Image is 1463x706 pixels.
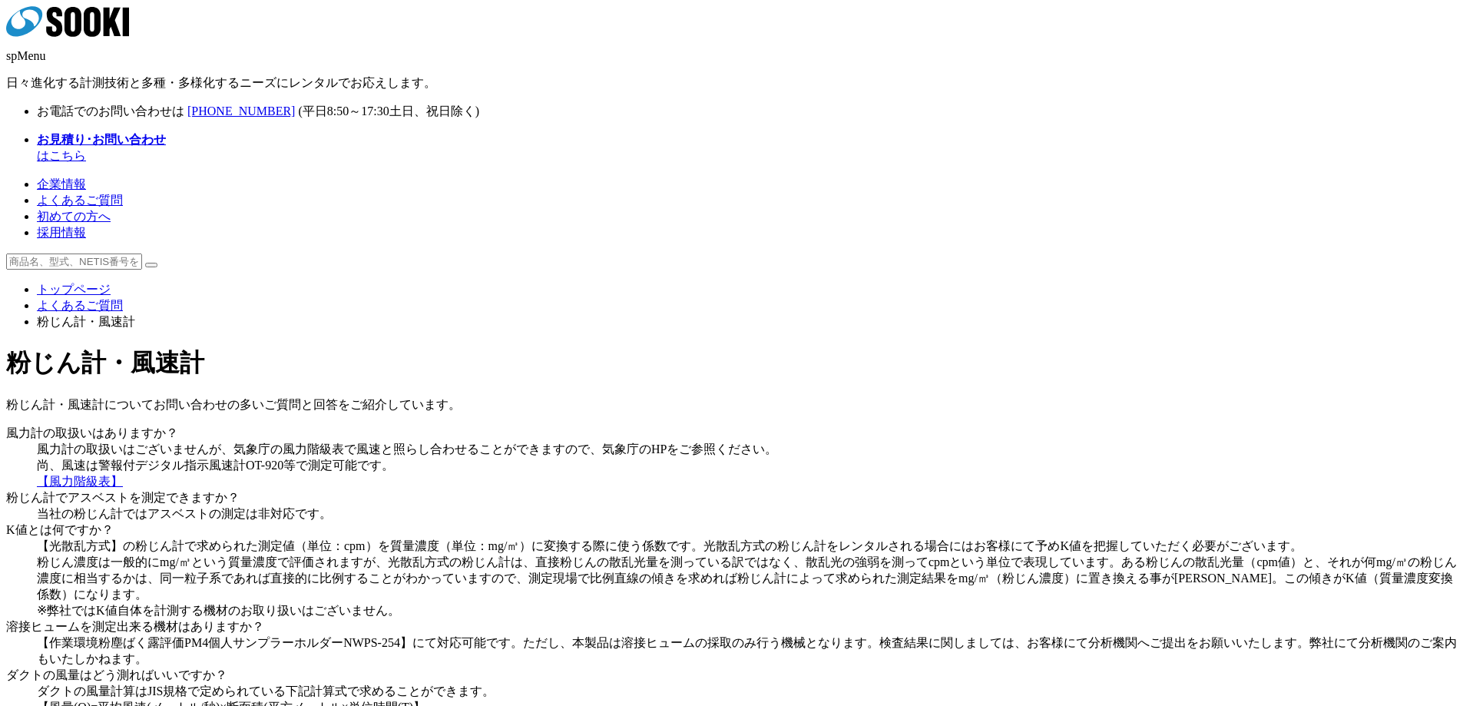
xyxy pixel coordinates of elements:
dt: 風力計の取扱いはありますか？ [6,426,1457,442]
h1: 粉じん計・風速計 [6,346,1457,380]
p: 日々進化する計測技術と多種・多様化するニーズにレンタルでお応えします。 [6,75,1457,91]
a: 【風力階級表】 [37,475,123,488]
a: [PHONE_NUMBER] [187,104,295,118]
a: よくあるご質問 [37,194,123,207]
dd: 【光散乱方式】の粉じん計で求められた測定値（単位：cpm）を質量濃度（単位：mg/㎥）に変換する際に使う係数です。光散乱方式の粉じん計をレンタルされる場合にはお客様にて予めK値を把握していただく... [37,539,1457,619]
a: 採用情報 [37,226,86,239]
dt: 粉じん計でアスベストを測定できますか？ [6,490,1457,506]
a: トップページ [37,283,111,296]
span: spMenu [6,49,46,62]
input: 商品名、型式、NETIS番号を入力してください [6,254,142,270]
dt: K値とは何ですか？ [6,522,1457,539]
span: 17:30 [361,104,389,118]
dd: 当社の粉じん計ではアスベストの測定は非対応です。 [37,506,1457,522]
span: お電話でのお問い合わせは [37,104,184,118]
dt: 溶接ヒュームを測定出来る機材はありますか？ [6,619,1457,635]
li: 粉じん計・風速計 [37,314,1457,330]
span: (平日 ～ 土日、祝日除く) [298,104,479,118]
a: よくあるご質問 [37,299,123,312]
a: 企業情報 [37,177,86,191]
a: 初めての方へ [37,210,111,223]
dd: 【作業環境粉塵ばく露評価PM4個人サンプラーホルダーNWPS-254】にて対応可能です。ただし、本製品は溶接ヒュームの採取のみ行う機械となります。検査結果に関しましては、お客様にて分析機関へご提... [37,635,1457,668]
dd: 風力計の取扱いはございませんが、気象庁の風力階級表で風速と照らし合わせることができますので、気象庁のHPをご参照ください。 尚、風速は警報付デジタル指示風速計OT-920等で測定可能です。 [37,442,1457,490]
span: 8:50 [327,104,349,118]
a: お見積り･お問い合わせはこちら [37,133,166,162]
dt: ダクトの風量はどう測ればいいですか？ [6,668,1457,684]
p: 粉じん計・風速計についてお問い合わせの多いご質問と回答をご紹介しています。 [6,397,1457,413]
span: はこちら [37,133,166,162]
strong: お見積り･お問い合わせ [37,133,166,146]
